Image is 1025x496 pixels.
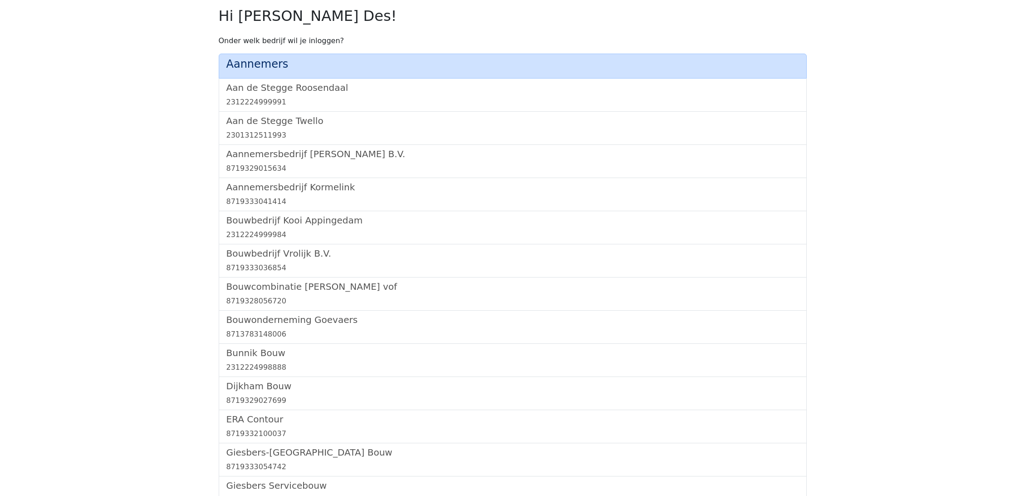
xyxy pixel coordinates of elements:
div: 8719329027699 [226,395,799,406]
a: Aan de Stegge Roosendaal2312224999991 [226,82,799,108]
div: 8719333036854 [226,263,799,273]
a: Bouwbedrijf Kooi Appingedam2312224999984 [226,215,799,240]
div: 2301312511993 [226,130,799,141]
h2: Hi [PERSON_NAME] Des! [219,7,807,25]
h4: Aannemers [226,58,799,71]
div: 2312224998888 [226,362,799,373]
a: Aan de Stegge Twello2301312511993 [226,115,799,141]
a: Giesbers-[GEOGRAPHIC_DATA] Bouw8719333054742 [226,447,799,472]
h5: Bouwbedrijf Vrolijk B.V. [226,248,799,259]
a: Bunnik Bouw2312224998888 [226,347,799,373]
h5: Giesbers Servicebouw [226,480,799,491]
h5: Aan de Stegge Roosendaal [226,82,799,93]
div: 8719329015634 [226,163,799,174]
div: 8719332100037 [226,428,799,439]
a: Bouwonderneming Goevaers8713783148006 [226,314,799,340]
a: Aannemersbedrijf Kormelink8719333041414 [226,182,799,207]
a: Bouwcombinatie [PERSON_NAME] vof8719328056720 [226,281,799,307]
h5: ERA Contour [226,414,799,425]
h5: Dijkham Bouw [226,381,799,392]
h5: Bouwonderneming Goevaers [226,314,799,325]
div: 8713783148006 [226,329,799,340]
h5: Bunnik Bouw [226,347,799,358]
a: Dijkham Bouw8719329027699 [226,381,799,406]
div: 2312224999991 [226,97,799,108]
h5: Bouwcombinatie [PERSON_NAME] vof [226,281,799,292]
p: Onder welk bedrijf wil je inloggen? [219,35,807,46]
h5: Aannemersbedrijf [PERSON_NAME] B.V. [226,149,799,159]
div: 8719328056720 [226,296,799,307]
h5: Giesbers-[GEOGRAPHIC_DATA] Bouw [226,447,799,458]
h5: Aan de Stegge Twello [226,115,799,126]
div: 8719333041414 [226,196,799,207]
a: Bouwbedrijf Vrolijk B.V.8719333036854 [226,248,799,273]
div: 8719333054742 [226,461,799,472]
a: ERA Contour8719332100037 [226,414,799,439]
a: Aannemersbedrijf [PERSON_NAME] B.V.8719329015634 [226,149,799,174]
div: 2312224999984 [226,229,799,240]
h5: Bouwbedrijf Kooi Appingedam [226,215,799,226]
h5: Aannemersbedrijf Kormelink [226,182,799,193]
